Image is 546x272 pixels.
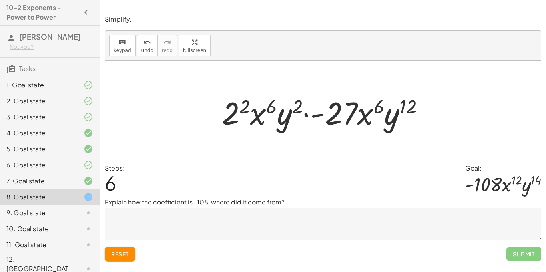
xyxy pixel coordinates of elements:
span: [PERSON_NAME] [19,32,81,41]
div: 4. Goal state [6,128,71,138]
span: Tasks [19,64,36,73]
label: Steps: [105,164,125,172]
i: Task finished and correct. [84,176,93,186]
button: Reset [105,247,135,261]
span: redo [162,48,173,53]
i: redo [163,38,171,47]
div: 7. Goal state [6,176,71,186]
span: 6 [105,171,116,195]
div: Not you? [10,43,93,51]
div: 6. Goal state [6,160,71,170]
div: 2. Goal state [6,96,71,106]
i: Task finished and part of it marked as correct. [84,80,93,90]
div: 1. Goal state [6,80,71,90]
div: 5. Goal state [6,144,71,154]
div: 9. Goal state [6,208,71,218]
h4: 10-2 Exponents - Power to Power [6,3,79,22]
p: Explain how the coefficient is -108, where did it come from? [105,197,541,207]
button: keyboardkeypad [109,35,136,56]
span: undo [141,48,153,53]
div: 11. Goal state [6,240,71,250]
p: Simplify. [105,15,541,24]
span: Reset [111,250,129,258]
div: Goal: [465,163,541,173]
div: 10. Goal state [6,224,71,234]
button: undoundo [137,35,158,56]
i: Task finished and correct. [84,144,93,154]
i: Task started. [84,192,93,202]
i: Task finished and part of it marked as correct. [84,160,93,170]
i: Task not started. [84,224,93,234]
i: undo [143,38,151,47]
span: fullscreen [183,48,206,53]
i: Task not started. [84,240,93,250]
i: Task finished and part of it marked as correct. [84,96,93,106]
i: Task finished and correct. [84,128,93,138]
button: redoredo [157,35,177,56]
button: fullscreen [179,35,211,56]
i: Task finished and part of it marked as correct. [84,112,93,122]
i: keyboard [118,38,126,47]
div: 8. Goal state [6,192,71,202]
span: keypad [114,48,131,53]
i: Task not started. [84,208,93,218]
div: 3. Goal state [6,112,71,122]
